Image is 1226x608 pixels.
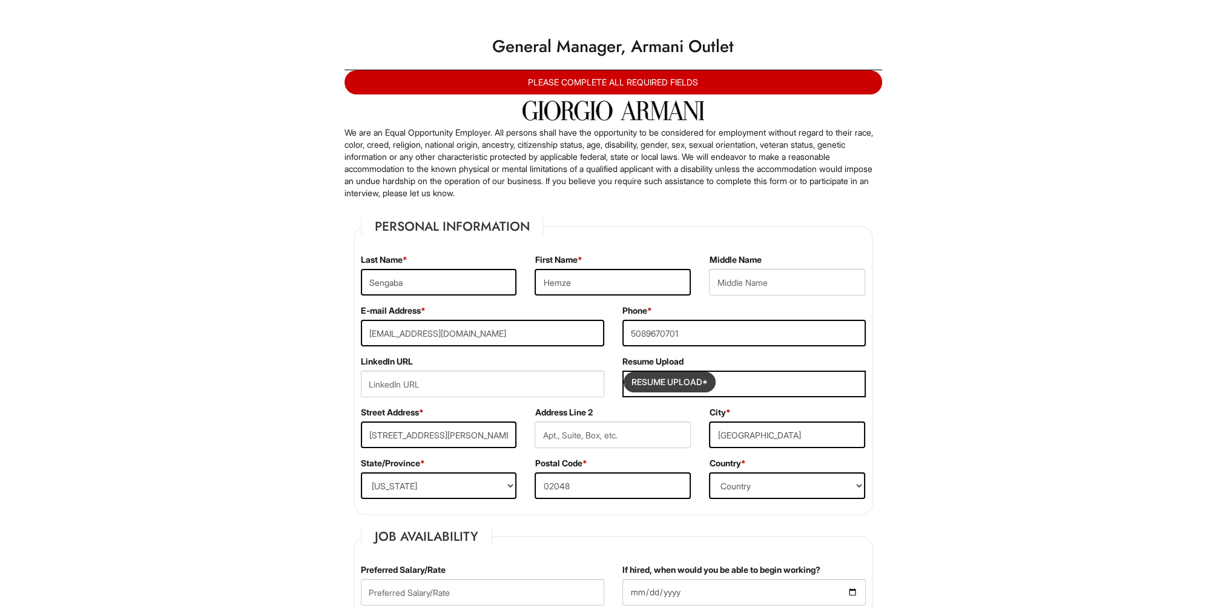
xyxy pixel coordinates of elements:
label: Street Address [361,406,424,418]
label: Phone [622,305,652,317]
label: Postal Code [535,457,587,469]
legend: Job Availability [361,527,492,546]
label: Last Name [361,254,407,266]
input: LinkedIn URL [361,371,604,397]
img: Giorgio Armani [522,101,704,121]
select: State/Province [361,472,517,499]
label: Country [709,457,745,469]
button: Resume Upload*Resume Upload* [624,372,716,392]
p: We are an Equal Opportunity Employer. All persons shall have the opportunity to be considered for... [344,127,882,199]
select: Country [709,472,865,499]
legend: Personal Information [361,217,544,236]
label: Resume Upload [622,355,684,368]
input: Street Address [361,421,517,448]
label: E-mail Address [361,305,426,317]
label: Address Line 2 [535,406,592,418]
h1: General Manager, Armani Outlet [338,30,888,64]
input: First Name [535,269,691,296]
input: Postal Code [535,472,691,499]
input: City [709,421,865,448]
label: Middle Name [709,254,761,266]
input: Last Name [361,269,517,296]
input: Apt., Suite, Box, etc. [535,421,691,448]
input: Preferred Salary/Rate [361,579,604,606]
div: PLEASE COMPLETE ALL REQUIRED FIELDS [344,70,882,94]
label: LinkedIn URL [361,355,413,368]
label: First Name [535,254,582,266]
input: E-mail Address [361,320,604,346]
label: Preferred Salary/Rate [361,564,446,576]
label: If hired, when would you be able to begin working? [622,564,820,576]
label: State/Province [361,457,425,469]
input: Phone [622,320,866,346]
label: City [709,406,730,418]
input: Middle Name [709,269,865,296]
